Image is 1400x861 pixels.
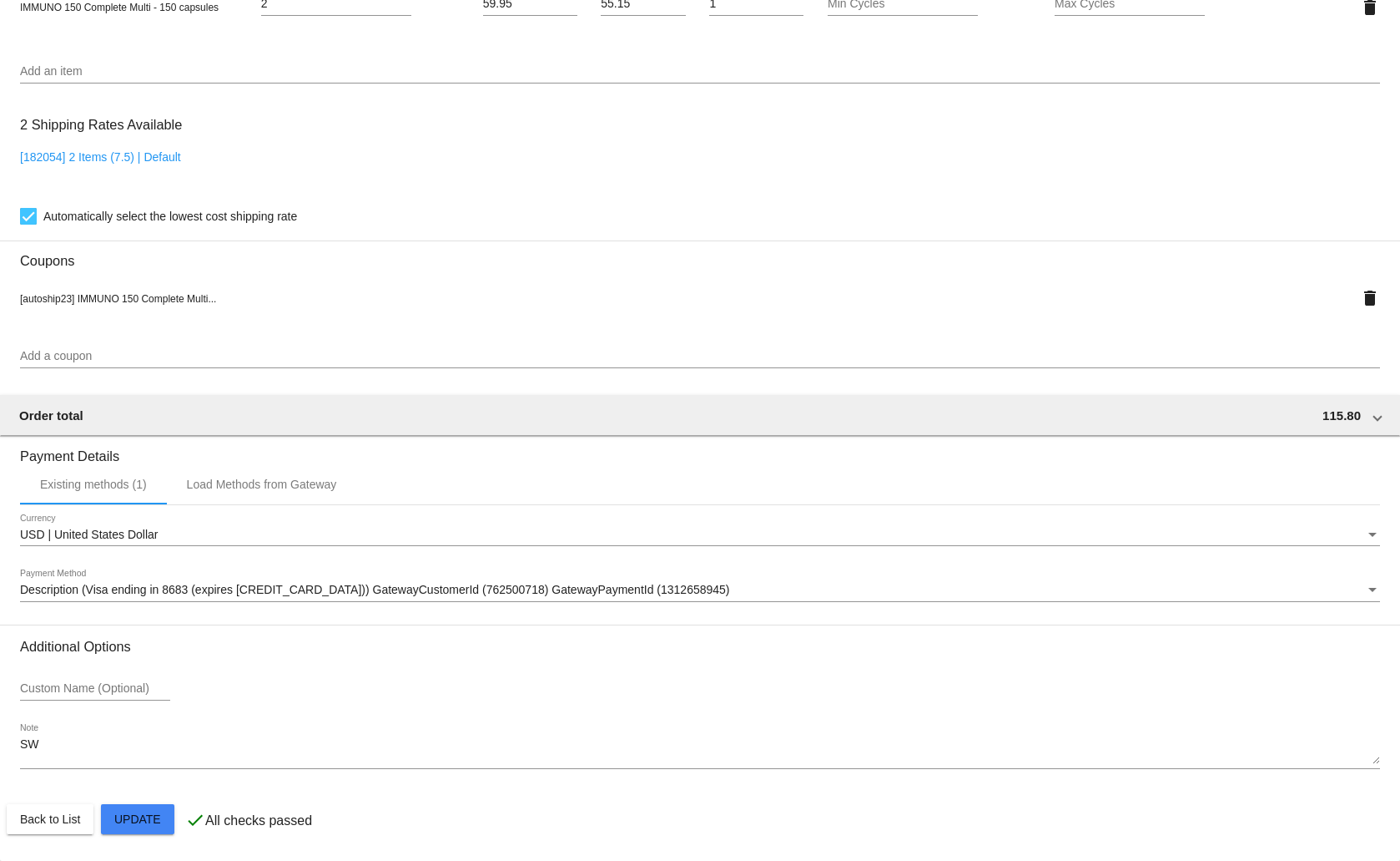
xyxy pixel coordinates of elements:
[20,813,80,826] span: Back to List
[7,804,93,834] button: Back to List
[101,804,174,834] button: Update
[20,529,1380,542] mat-select: Currency
[20,528,158,541] span: USD | United States Dollar
[20,65,1380,79] input: Add an item
[20,293,216,305] span: [autoship23] IMMUNO 150 Complete Multi...
[20,350,1380,363] input: Add a coupon
[40,478,147,491] div: Existing methods (1)
[205,813,312,828] p: All checks passed
[20,584,1380,597] mat-select: Payment Method
[20,639,1380,655] h3: Additional Options
[20,436,1380,464] h3: Payment Details
[114,813,161,826] span: Update
[20,150,181,164] a: [182054] 2 Items (7.5) | Default
[20,241,1380,269] h3: Coupons
[1322,408,1361,423] span: 115.80
[1360,288,1380,308] mat-icon: delete
[20,2,219,13] span: IMMUNO 150 Complete Multi - 150 capsules
[187,478,337,491] div: Load Methods from Gateway
[185,810,205,830] mat-icon: check
[20,107,182,143] h3: 2 Shipping Rates Available
[20,682,170,696] input: Custom Name (Optional)
[19,408,83,423] span: Order total
[20,583,730,596] span: Description (Visa ending in 8683 (expires [CREDIT_CARD_DATA])) GatewayCustomerId (762500718) Gate...
[43,206,297,226] span: Automatically select the lowest cost shipping rate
